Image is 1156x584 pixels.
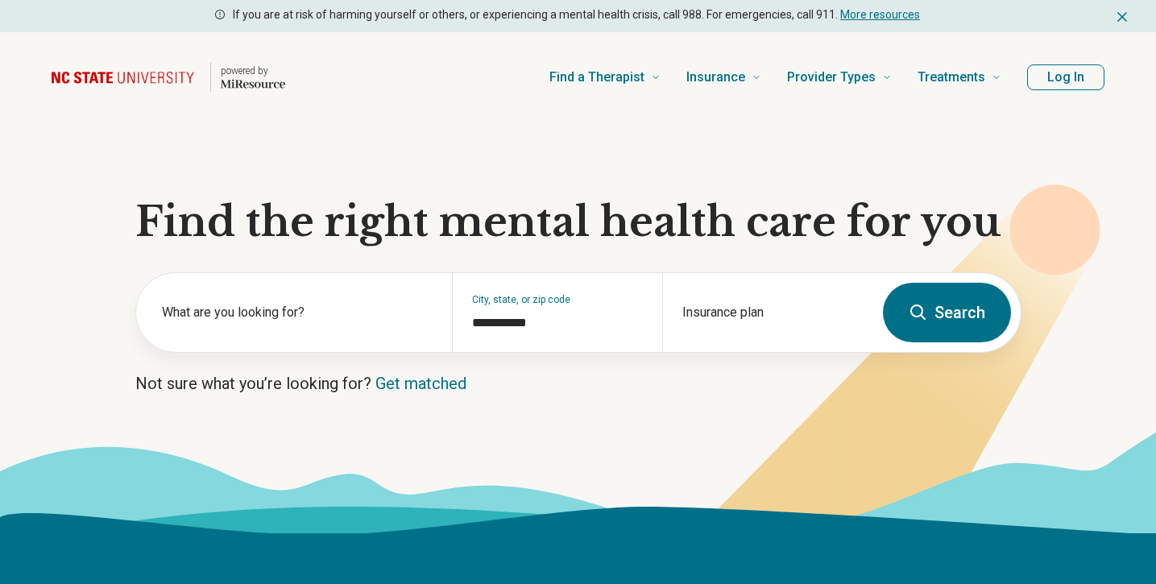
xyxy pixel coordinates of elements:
[787,66,876,89] span: Provider Types
[233,6,920,23] p: If you are at risk of harming yourself or others, or experiencing a mental health crisis, call 98...
[221,64,285,77] p: powered by
[918,66,985,89] span: Treatments
[1114,6,1130,26] button: Dismiss
[686,66,745,89] span: Insurance
[162,303,433,322] label: What are you looking for?
[549,66,644,89] span: Find a Therapist
[787,45,892,110] a: Provider Types
[883,283,1011,342] button: Search
[52,52,285,103] a: Home page
[135,198,1021,246] h1: Find the right mental health care for you
[840,8,920,21] a: More resources
[686,45,761,110] a: Insurance
[375,374,466,393] a: Get matched
[918,45,1001,110] a: Treatments
[135,372,1021,395] p: Not sure what you’re looking for?
[549,45,661,110] a: Find a Therapist
[1027,64,1104,90] button: Log In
